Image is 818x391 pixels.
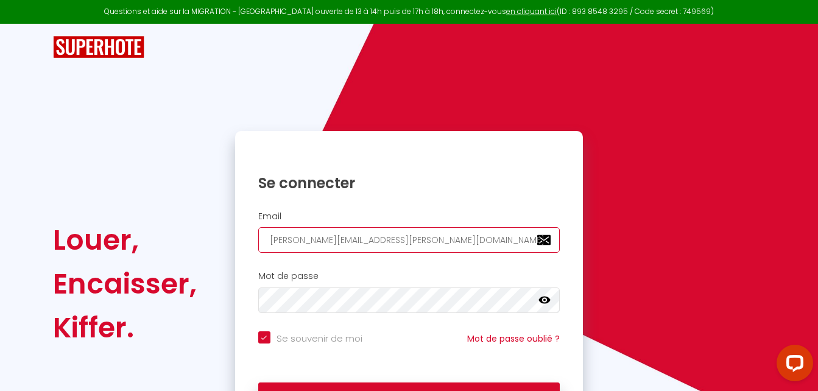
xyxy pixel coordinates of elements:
[53,218,197,262] div: Louer,
[53,36,144,58] img: SuperHote logo
[258,227,560,253] input: Ton Email
[53,262,197,306] div: Encaisser,
[258,174,560,192] h1: Se connecter
[506,6,557,16] a: en cliquant ici
[467,333,560,345] a: Mot de passe oublié ?
[53,306,197,350] div: Kiffer.
[767,340,818,391] iframe: LiveChat chat widget
[258,211,560,222] h2: Email
[258,271,560,281] h2: Mot de passe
